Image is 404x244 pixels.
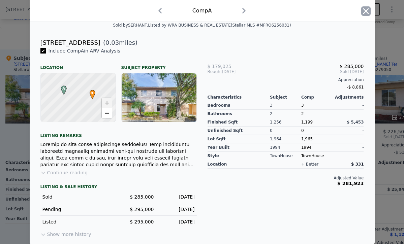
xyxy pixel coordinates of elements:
[208,175,364,181] div: Adjusted Value
[333,152,364,160] div: -
[59,85,63,90] div: A
[301,120,313,125] span: 1,199
[301,110,333,118] div: 2
[104,109,109,117] span: −
[351,162,364,167] span: $ 331
[159,218,195,225] div: [DATE]
[208,69,222,74] span: Bought
[104,99,109,107] span: +
[259,69,364,74] span: Sold [DATE]
[270,118,301,127] div: 1,256
[208,160,270,169] div: location
[333,101,364,110] div: -
[105,39,119,46] span: 0.03
[113,23,148,28] div: Sold by SERHANT .
[42,206,113,213] div: Pending
[301,95,333,100] div: Comp
[270,143,301,152] div: 1994
[333,127,364,135] div: -
[337,181,364,186] span: $ 281,923
[40,60,116,70] div: Location
[340,64,364,69] span: $ 285,000
[208,110,270,118] div: Bathrooms
[333,143,364,152] div: -
[159,206,195,213] div: [DATE]
[333,135,364,143] div: -
[88,88,97,98] span: •
[301,152,333,160] div: TownHouse
[121,60,197,70] div: Subject Property
[46,48,123,54] span: Include Comp A in ARV Analysis
[208,127,270,135] div: Unfinished Sqft
[208,95,270,100] div: Characteristics
[270,152,301,160] div: TownHouse
[208,64,231,69] span: $ 179,025
[102,98,112,108] a: Zoom in
[42,194,113,200] div: Sold
[100,38,137,47] span: ( miles)
[270,95,301,100] div: Subject
[40,228,91,238] button: Show more history
[130,207,154,212] span: $ 295,000
[208,152,270,160] div: Style
[333,95,364,100] div: Adjustments
[208,118,270,127] div: Finished Sqft
[208,77,364,82] div: Appreciation
[347,120,364,125] span: $ 5,453
[270,101,301,110] div: 3
[301,137,313,141] span: 1,965
[347,85,364,90] span: -$ 8,861
[208,69,260,74] div: [DATE]
[208,143,270,152] div: Year Built
[40,141,197,168] div: Loremip do sita conse adipiscinge seddoeius! Temp incididuntu laboreetd magnaaliq enimadmi veni-q...
[130,194,154,200] span: $ 285,000
[102,108,112,118] a: Zoom out
[208,101,270,110] div: Bedrooms
[270,110,301,118] div: 2
[270,135,301,143] div: 1,964
[192,7,212,15] div: Comp A
[40,184,197,191] div: LISTING & SALE HISTORY
[40,169,88,176] button: Continue reading
[42,218,113,225] div: Listed
[301,162,318,167] div: + better
[301,103,304,108] span: 3
[59,85,68,92] span: A
[159,194,195,200] div: [DATE]
[130,219,154,224] span: $ 295,000
[40,128,197,138] div: Listing remarks
[88,90,92,94] div: •
[270,127,301,135] div: 0
[208,135,270,143] div: Lot Sqft
[148,23,291,28] div: Listed by WRA BUSINESS & REAL ESTATE (Stellar MLS #MFRO6256031)
[301,143,333,152] div: 1994
[301,128,304,133] span: 0
[40,38,100,47] div: [STREET_ADDRESS]
[333,110,364,118] div: -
